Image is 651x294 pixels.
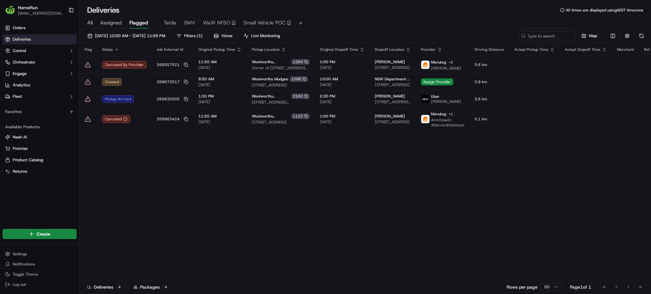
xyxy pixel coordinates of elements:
div: Favorites [3,107,77,117]
span: All times are displayed using AEST timezone [566,8,643,13]
button: Map [579,31,600,40]
span: Views [221,33,232,39]
span: [STREET_ADDRESS][PERSON_NAME] [252,100,310,105]
span: Orders [13,25,25,31]
a: Nash AI [5,134,74,140]
span: Original Pickup Time [198,47,235,52]
div: 4 [116,284,123,290]
h1: Deliveries [87,5,120,15]
span: 269830005 [157,97,180,102]
button: [DATE] 12:00 AM - [DATE] 11:59 PM [85,31,168,40]
span: Woolworths [PERSON_NAME] [252,59,290,64]
span: Flag [85,47,92,52]
span: 1:00 PM [320,114,365,119]
span: Actual Pickup Time [514,47,548,52]
span: Returns [13,169,27,174]
span: Pickup Location [252,47,280,52]
span: [DATE] [320,82,365,87]
div: 4 [162,284,169,290]
img: justeat_logo.png [421,61,429,69]
span: Driving Distance [475,47,504,52]
button: Log out [3,280,77,289]
span: Promise [13,146,28,151]
span: Woolworths Mudgee [252,77,288,82]
img: uber-new-logo.jpeg [421,95,429,103]
span: Small Vehicle POC [243,19,285,27]
span: Filters [184,33,202,39]
button: Views [211,31,235,40]
button: 268963424 [157,117,188,122]
span: Job External Id [157,47,183,52]
span: Live Monitoring [251,33,280,39]
span: Engage [13,71,27,77]
button: Notifications [3,260,77,269]
button: 269830005 [157,97,188,102]
span: [DATE] [320,119,365,124]
span: [DATE] 12:00 AM - [DATE] 11:59 PM [95,33,165,39]
div: 1122 [291,113,310,119]
span: [PERSON_NAME] [375,94,405,99]
span: 3.6 km [475,97,504,102]
span: 269673517 [157,79,180,84]
span: Orchestrate [13,59,35,65]
span: Deliveries [13,37,31,42]
span: Toggle Theme [13,272,38,277]
span: 269357521 [157,62,180,67]
a: Returns [5,169,74,174]
span: Menulog [431,111,446,117]
span: Dropoff Location [375,47,404,52]
span: [DATE] [320,65,365,70]
span: SMV [184,19,195,27]
span: Corner of [STREET_ADDRESS][PERSON_NAME][PERSON_NAME] [252,65,310,70]
button: Refresh [637,31,646,40]
div: 3160 [291,93,310,99]
span: Product Catalog [13,157,43,163]
div: 1086 [290,76,308,82]
span: 11:50 AM [198,59,242,64]
span: HomeRun [18,4,38,11]
span: 2:30 PM [320,94,365,99]
span: 11:50 AM [198,114,242,119]
button: Live Monitoring [241,31,283,40]
a: Analytics [3,80,77,90]
span: Map [589,33,597,39]
span: Actual Dropoff Time [565,47,600,52]
a: Orders [3,23,77,33]
span: Assigned [100,19,122,27]
button: Settings [3,250,77,258]
span: [DATE] [198,99,242,104]
span: Log out [13,282,26,287]
span: [DATE] [198,82,242,87]
span: [STREET_ADDRESS] [375,65,411,70]
a: Deliveries [3,34,77,44]
img: justeat_logo.png [421,115,429,123]
button: Nash AI [3,132,77,142]
span: Flagged [129,19,148,27]
div: Packages [134,284,169,290]
button: Fleet [3,91,77,102]
div: 1364 [291,59,310,65]
img: HomeRun [5,5,15,15]
span: Woolworths Carlingford [252,114,290,119]
span: Amirhosein AllahverdiAshteani [431,117,464,128]
button: Returns [3,166,77,177]
div: Available Products [3,122,77,132]
span: 1:00 PM [320,59,365,64]
div: Deliveries [87,284,123,290]
span: Woolworths [GEOGRAPHIC_DATA] [252,94,290,99]
span: Nash AI [13,134,27,140]
span: Fleet [13,94,22,99]
button: Canceled [102,115,130,123]
button: Create [3,229,77,239]
div: Page 1 of 1 [570,284,591,290]
span: 8:50 AM [198,77,242,82]
span: [STREET_ADDRESS][PERSON_NAME] [375,99,411,104]
span: Provider [421,47,436,52]
button: Filters(1) [174,31,205,40]
p: Rows per page [507,284,538,290]
span: [STREET_ADDRESS] [375,82,411,87]
span: Status [102,47,113,52]
span: 1:30 PM [198,94,242,99]
button: Engage [3,69,77,79]
span: Uber [431,94,440,99]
